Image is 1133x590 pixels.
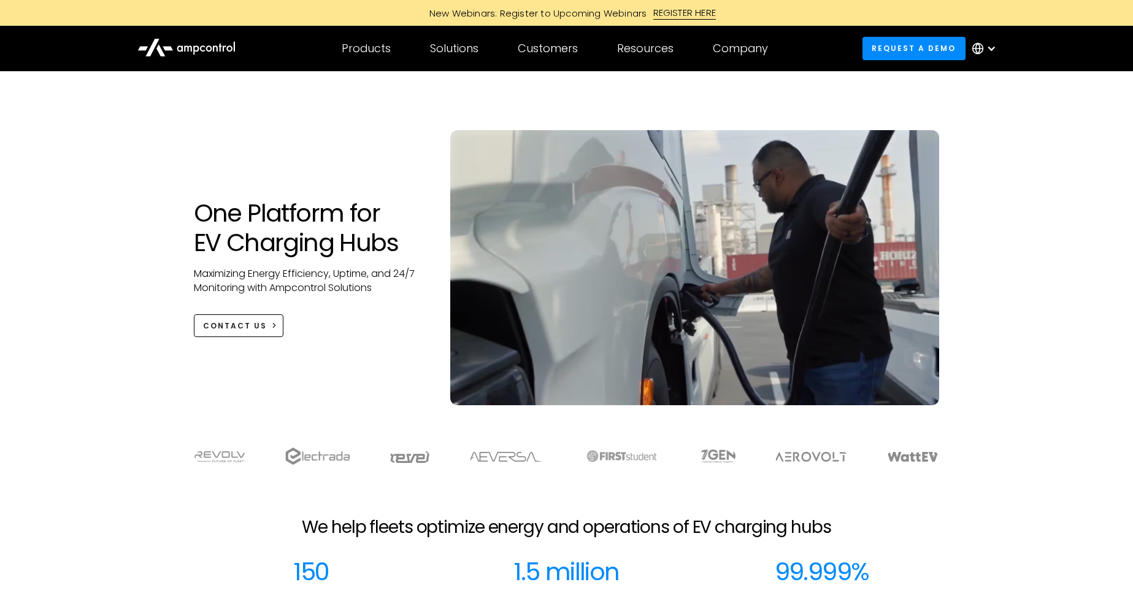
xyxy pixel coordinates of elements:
div: Resources [617,42,674,55]
a: CONTACT US [194,314,284,337]
div: Customers [518,42,578,55]
div: Products [342,42,391,55]
a: New Webinars: Register to Upcoming WebinarsREGISTER HERE [291,6,843,20]
div: 99.999% [775,557,869,586]
img: WattEV logo [887,452,939,462]
img: Aerovolt Logo [775,452,848,462]
div: 1.5 million [513,557,619,586]
img: electrada logo [285,448,350,465]
p: Maximizing Energy Efficiency, Uptime, and 24/7 Monitoring with Ampcontrol Solutions [194,267,426,295]
div: REGISTER HERE [653,6,716,20]
div: Solutions [430,42,478,55]
a: Request a demo [862,37,966,60]
div: CONTACT US [203,320,267,332]
div: Company [713,42,768,55]
h2: We help fleets optimize energy and operations of EV charging hubs [302,517,831,538]
h1: One Platform for EV Charging Hubs [194,198,426,257]
div: New Webinars: Register to Upcoming Webinars [417,7,653,20]
div: 150 [293,557,329,586]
